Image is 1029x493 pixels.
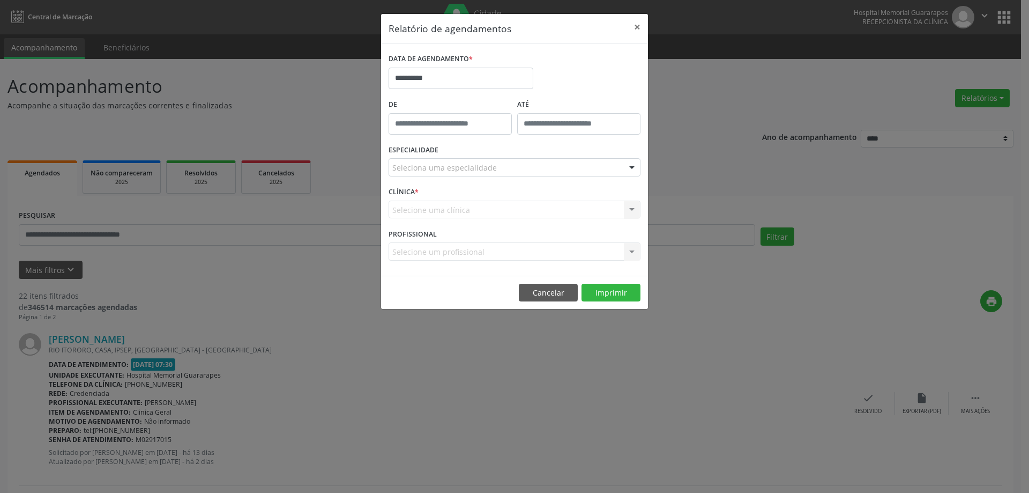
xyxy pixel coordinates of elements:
[389,142,438,159] label: ESPECIALIDADE
[627,14,648,40] button: Close
[389,184,419,201] label: CLÍNICA
[389,21,511,35] h5: Relatório de agendamentos
[581,284,640,302] button: Imprimir
[519,284,578,302] button: Cancelar
[389,226,437,242] label: PROFISSIONAL
[389,51,473,68] label: DATA DE AGENDAMENTO
[389,97,512,113] label: De
[517,97,640,113] label: ATÉ
[392,162,497,173] span: Seleciona uma especialidade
